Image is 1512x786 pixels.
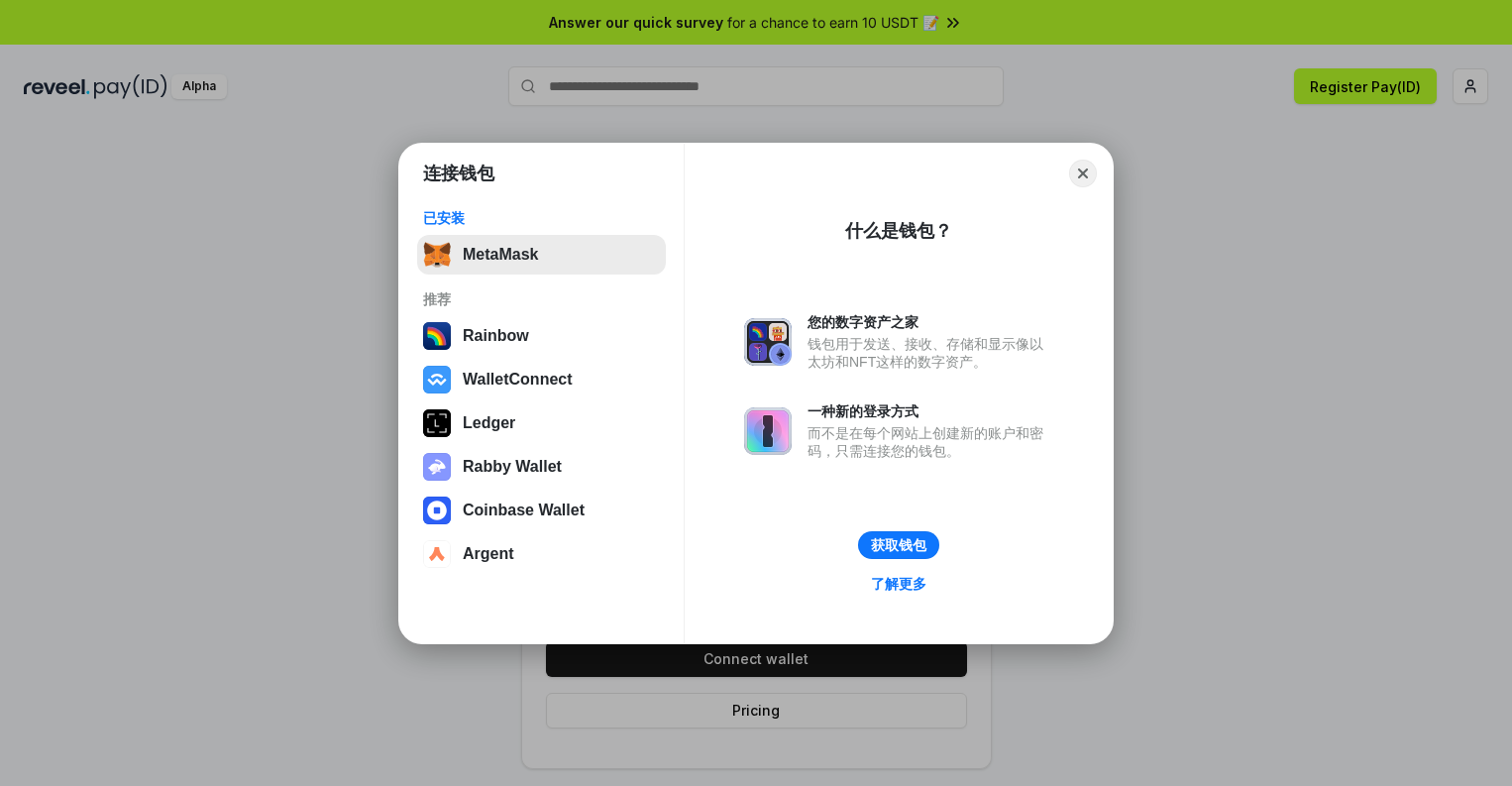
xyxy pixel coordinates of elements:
div: 已安装 [423,209,660,227]
button: 获取钱包 [858,531,939,559]
img: svg+xml,%3Csvg%20xmlns%3D%22http%3A%2F%2Fwww.w3.org%2F2000%2Fsvg%22%20fill%3D%22none%22%20viewBox... [423,453,451,481]
button: Coinbase Wallet [417,491,666,530]
img: svg+xml,%3Csvg%20width%3D%2228%22%20height%3D%2228%22%20viewBox%3D%220%200%2028%2028%22%20fill%3D... [423,366,451,393]
div: Rainbow [463,327,529,345]
div: 而不是在每个网站上创建新的账户和密码，只需连接您的钱包。 [808,424,1053,460]
img: svg+xml,%3Csvg%20width%3D%2228%22%20height%3D%2228%22%20viewBox%3D%220%200%2028%2028%22%20fill%3D... [423,497,451,524]
img: svg+xml,%3Csvg%20xmlns%3D%22http%3A%2F%2Fwww.w3.org%2F2000%2Fsvg%22%20fill%3D%22none%22%20viewBox... [744,407,792,455]
button: Close [1069,160,1097,187]
button: Rainbow [417,316,666,356]
div: Coinbase Wallet [463,502,585,519]
div: Rabby Wallet [463,458,562,476]
button: Ledger [417,403,666,443]
button: MetaMask [417,235,666,275]
a: 了解更多 [859,571,938,597]
button: WalletConnect [417,360,666,399]
div: 什么是钱包？ [845,219,952,243]
div: 推荐 [423,290,660,308]
div: 您的数字资产之家 [808,313,1053,331]
div: 钱包用于发送、接收、存储和显示像以太坊和NFT这样的数字资产。 [808,335,1053,371]
img: svg+xml,%3Csvg%20width%3D%2228%22%20height%3D%2228%22%20viewBox%3D%220%200%2028%2028%22%20fill%3D... [423,540,451,568]
div: 一种新的登录方式 [808,402,1053,420]
img: svg+xml,%3Csvg%20fill%3D%22none%22%20height%3D%2233%22%20viewBox%3D%220%200%2035%2033%22%20width%... [423,241,451,269]
button: Rabby Wallet [417,447,666,487]
img: svg+xml,%3Csvg%20width%3D%22120%22%20height%3D%22120%22%20viewBox%3D%220%200%20120%20120%22%20fil... [423,322,451,350]
h1: 连接钱包 [423,162,494,185]
button: Argent [417,534,666,574]
img: svg+xml,%3Csvg%20xmlns%3D%22http%3A%2F%2Fwww.w3.org%2F2000%2Fsvg%22%20fill%3D%22none%22%20viewBox... [744,318,792,366]
div: 了解更多 [871,575,926,593]
div: MetaMask [463,246,538,264]
div: 获取钱包 [871,536,926,554]
div: Argent [463,545,514,563]
img: svg+xml,%3Csvg%20xmlns%3D%22http%3A%2F%2Fwww.w3.org%2F2000%2Fsvg%22%20width%3D%2228%22%20height%3... [423,409,451,437]
div: Ledger [463,414,515,432]
div: WalletConnect [463,371,573,389]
